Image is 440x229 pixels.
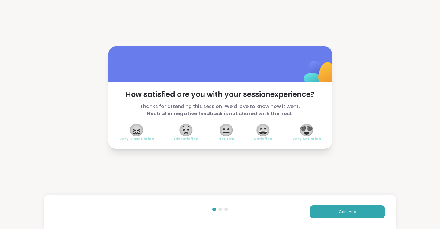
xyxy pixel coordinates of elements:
[290,45,350,105] img: ShareWell Logomark
[119,90,321,99] span: How satisfied are you with your session experience?
[339,209,356,215] span: Continue
[147,110,293,117] b: Neutral or negative feedback is not shared with the host.
[292,137,321,142] span: Very Satisfied
[299,125,314,135] span: 😍
[219,125,234,135] span: 😐
[178,125,194,135] span: 😟
[218,137,234,142] span: Neutral
[119,103,321,117] span: Thanks for attending this session! We'd love to know how it went.
[174,137,198,142] span: Dissatisfied
[129,125,144,135] span: 😖
[254,137,272,142] span: Satisfied
[310,205,385,218] button: Continue
[255,125,271,135] span: 😀
[119,137,154,142] span: Very Dissatisfied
